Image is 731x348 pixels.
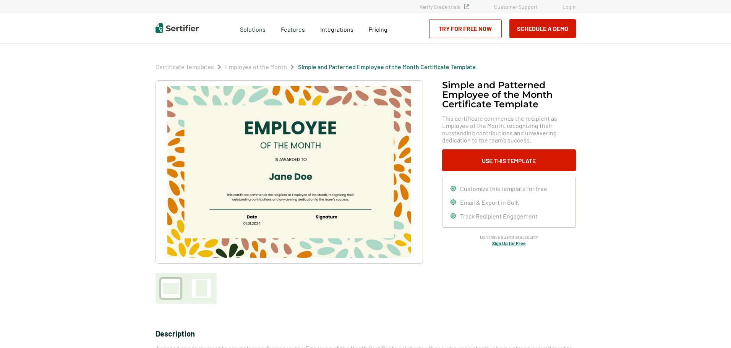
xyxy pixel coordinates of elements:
a: Customer Support [494,3,538,10]
span: Pricing [369,26,387,33]
span: Simple and Patterned Employee of the Month Certificate Template [298,63,476,71]
span: Description [156,329,195,338]
button: Use This Template [442,149,576,171]
h1: Simple and Patterned Employee of the Month Certificate Template [442,80,576,109]
span: Employee of the Month [225,63,287,71]
a: Simple and Patterned Employee of the Month Certificate Template [298,63,476,70]
span: Customize this template for free [460,185,547,192]
a: Try for Free Now [429,19,502,38]
a: Certificate Templates [156,63,214,70]
a: Login [562,3,576,10]
a: Integrations [320,24,353,33]
div: Breadcrumb [156,63,476,71]
span: Track Recipient Engagement [460,212,538,220]
img: Verified [464,4,469,9]
span: Features [281,24,305,33]
span: This certificate commends the recipient as Employee of the Month, recognizing their outstanding c... [442,115,576,144]
span: Certificate Templates [156,63,214,71]
span: Email & Export in Bulk [460,199,519,206]
span: Don’t have a Sertifier account? [480,233,538,241]
span: Solutions [240,24,266,33]
img: Sertifier | Digital Credentialing Platform [156,23,199,33]
a: Sign Up for Free [492,241,526,246]
a: Employee of the Month [225,63,287,70]
span: Integrations [320,26,353,33]
img: Simple and Patterned Employee of the Month Certificate Template [167,86,410,258]
a: Pricing [369,24,387,33]
a: Verify Credentials [420,3,469,10]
